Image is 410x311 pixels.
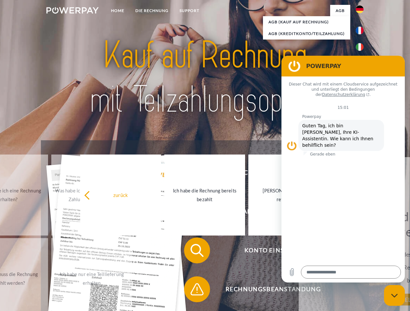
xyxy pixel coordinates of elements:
[193,237,353,263] span: Konto einsehen
[184,237,353,263] button: Konto einsehen
[263,28,350,40] a: AGB (Kreditkonto/Teilzahlung)
[356,6,364,13] img: de
[189,242,205,259] img: qb_search.svg
[62,31,348,124] img: title-powerpay_de.svg
[356,27,364,34] img: fr
[189,281,205,297] img: qb_warning.svg
[84,190,157,199] div: zurück
[281,56,405,282] iframe: Messaging-Fenster
[46,7,99,14] img: logo-powerpay-white.svg
[263,16,350,28] a: AGB (Kauf auf Rechnung)
[252,186,325,204] div: [PERSON_NAME] wurde retourniert
[184,276,353,302] button: Rechnungsbeanstandung
[51,155,132,236] a: Was habe ich noch offen, ist meine Zahlung eingegangen?
[356,43,364,51] img: it
[130,5,174,17] a: DIE RECHNUNG
[193,276,353,302] span: Rechnungsbeanstandung
[174,5,205,17] a: SUPPORT
[55,186,128,204] div: Was habe ich noch offen, ist meine Zahlung eingegangen?
[330,5,350,17] a: agb
[168,186,241,204] div: Ich habe die Rechnung bereits bezahlt
[384,285,405,306] iframe: Schaltfläche zum Öffnen des Messaging-Fensters; Konversation läuft
[106,5,130,17] a: Home
[55,270,128,287] div: Ich habe nur eine Teillieferung erhalten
